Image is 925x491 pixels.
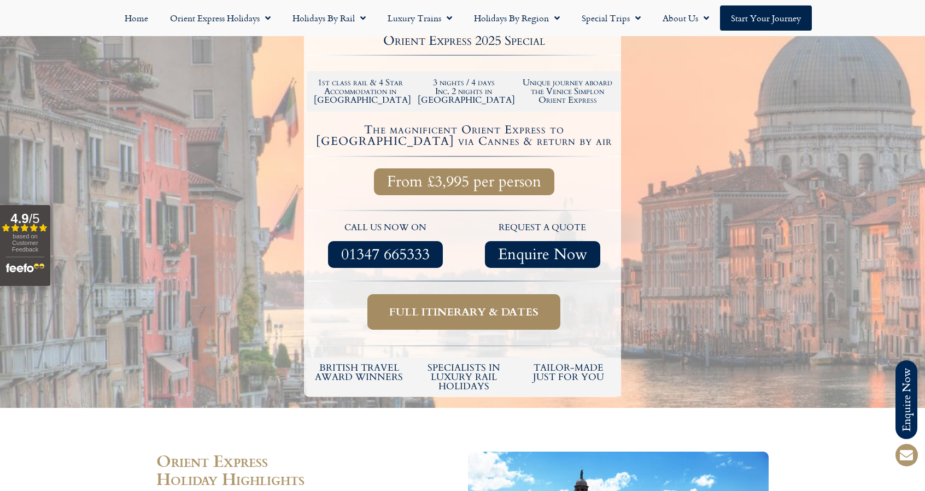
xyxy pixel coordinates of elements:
[114,5,159,31] a: Home
[341,248,430,261] span: 01347 665333
[374,168,554,195] a: From £3,995 per person
[521,78,614,104] h2: Unique journey aboard the Venice Simplon Orient Express
[328,241,443,268] a: 01347 665333
[522,363,616,382] h5: tailor-made just for you
[498,248,587,261] span: Enquire Now
[389,305,538,319] span: Full itinerary & dates
[159,5,282,31] a: Orient Express Holidays
[307,34,621,48] h2: Orient Express 2025 Special
[5,5,920,31] nav: Menu
[720,5,812,31] a: Start your Journey
[312,221,459,235] p: call us now on
[418,78,511,104] h2: 3 nights / 4 days Inc. 2 nights in [GEOGRAPHIC_DATA]
[282,5,377,31] a: Holidays by Rail
[156,452,457,470] h2: Orient Express
[571,5,652,31] a: Special Trips
[314,78,407,104] h2: 1st class rail & 4 Star Accommodation in [GEOGRAPHIC_DATA]
[387,175,541,189] span: From £3,995 per person
[308,124,619,147] h4: The magnificent Orient Express to [GEOGRAPHIC_DATA] via Cannes & return by air
[417,363,511,391] h6: Specialists in luxury rail holidays
[652,5,720,31] a: About Us
[312,363,406,382] h5: British Travel Award winners
[377,5,463,31] a: Luxury Trains
[463,5,571,31] a: Holidays by Region
[367,294,560,330] a: Full itinerary & dates
[156,470,457,488] h2: Holiday Highlights
[485,241,600,268] a: Enquire Now
[470,221,616,235] p: request a quote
